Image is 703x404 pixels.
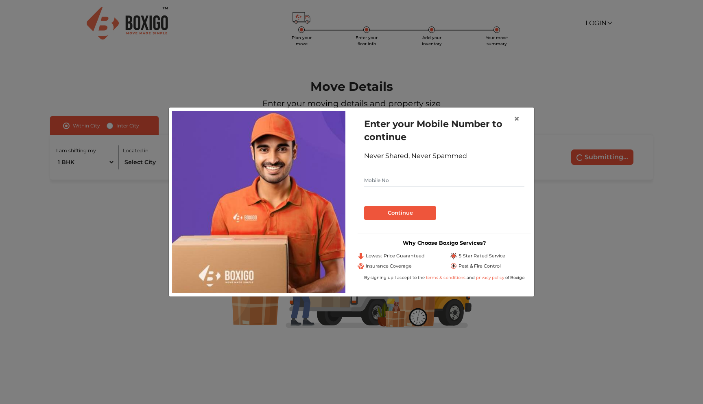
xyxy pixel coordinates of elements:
[364,206,436,220] button: Continue
[172,111,345,293] img: relocation-img
[426,275,467,280] a: terms & conditions
[514,113,520,125] span: ×
[366,263,412,270] span: Insurance Coverage
[507,108,526,130] button: Close
[364,117,524,143] h1: Enter your Mobile Number to continue
[366,253,425,259] span: Lowest Price Guaranteed
[358,274,531,281] div: By signing up I accept to the and of Boxigo
[364,174,524,187] input: Mobile No
[475,275,505,280] a: privacy policy
[364,151,524,161] div: Never Shared, Never Spammed
[358,240,531,246] h3: Why Choose Boxigo Services?
[458,263,501,270] span: Pest & Fire Control
[458,253,505,259] span: 5 Star Rated Service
